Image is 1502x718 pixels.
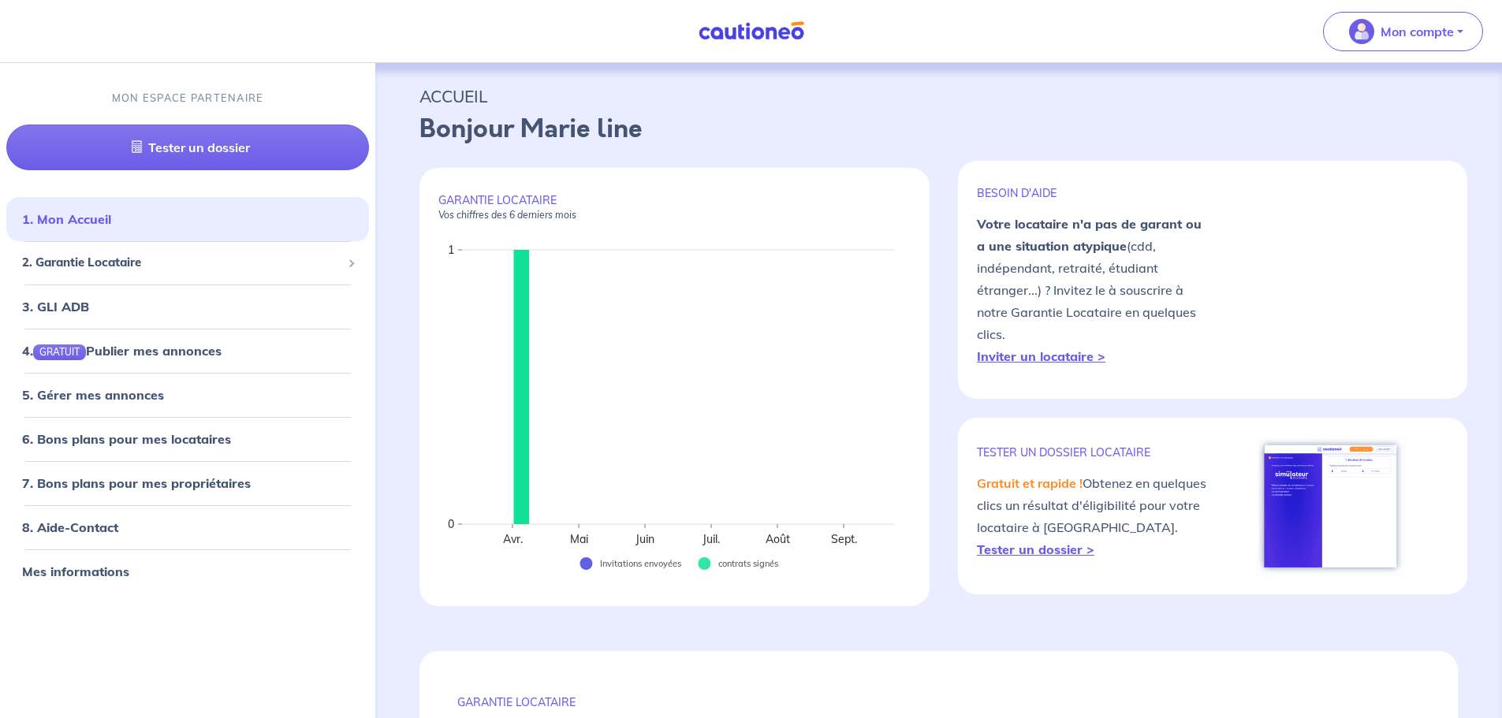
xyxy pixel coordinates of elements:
[22,299,89,314] a: 3. GLI ADB
[419,110,1458,148] p: Bonjour Marie line
[1213,214,1448,346] img: video-gli-new-none.jpg
[1381,22,1454,41] p: Mon compte
[6,467,369,499] div: 7. Bons plans pour mes propriétaires
[6,379,369,411] div: 5. Gérer mes annonces
[448,517,454,531] text: 0
[570,532,588,546] text: Mai
[22,519,118,535] a: 8. Aide-Contact
[1256,437,1405,575] img: simulateur.png
[112,91,264,106] p: MON ESPACE PARTENAIRE
[766,532,790,546] text: Août
[1323,12,1483,51] button: illu_account_valid_menu.svgMon compte
[977,216,1202,254] strong: Votre locataire n'a pas de garant ou a une situation atypique
[702,532,720,546] text: Juil.
[831,532,857,546] text: Sept.
[977,213,1213,367] p: (cdd, indépendant, retraité, étudiant étranger...) ? Invitez le à souscrire à notre Garantie Loca...
[6,203,369,235] div: 1. Mon Accueil
[977,472,1213,560] p: Obtenez en quelques clics un résultat d'éligibilité pour votre locataire à [GEOGRAPHIC_DATA].
[1349,19,1374,44] img: illu_account_valid_menu.svg
[6,512,369,543] div: 8. Aide-Contact
[6,556,369,587] div: Mes informations
[438,193,911,221] p: GARANTIE LOCATAIRE
[503,532,523,546] text: Avr.
[6,423,369,455] div: 6. Bons plans pour mes locataires
[6,335,369,366] div: 4.GRATUITPublier mes annonces
[6,291,369,322] div: 3. GLI ADB
[438,209,576,221] em: Vos chiffres des 6 derniers mois
[457,695,1420,709] p: GARANTIE LOCATAIRE
[635,532,654,546] text: Juin
[22,343,222,359] a: 4.GRATUITPublier mes annonces
[22,211,111,227] a: 1. Mon Accueil
[22,564,129,579] a: Mes informations
[977,348,1105,364] a: Inviter un locataire >
[977,475,1083,491] em: Gratuit et rapide !
[22,387,164,403] a: 5. Gérer mes annonces
[6,125,369,170] a: Tester un dossier
[448,243,454,257] text: 1
[977,541,1094,557] a: Tester un dossier >
[22,431,231,447] a: 6. Bons plans pour mes locataires
[22,254,341,272] span: 2. Garantie Locataire
[419,82,1458,110] p: ACCUEIL
[22,475,251,491] a: 7. Bons plans pour mes propriétaires
[692,21,811,41] img: Cautioneo
[977,445,1213,459] p: TESTER un dossier locataire
[6,247,369,278] div: 2. Garantie Locataire
[977,186,1213,200] p: BESOIN D'AIDE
